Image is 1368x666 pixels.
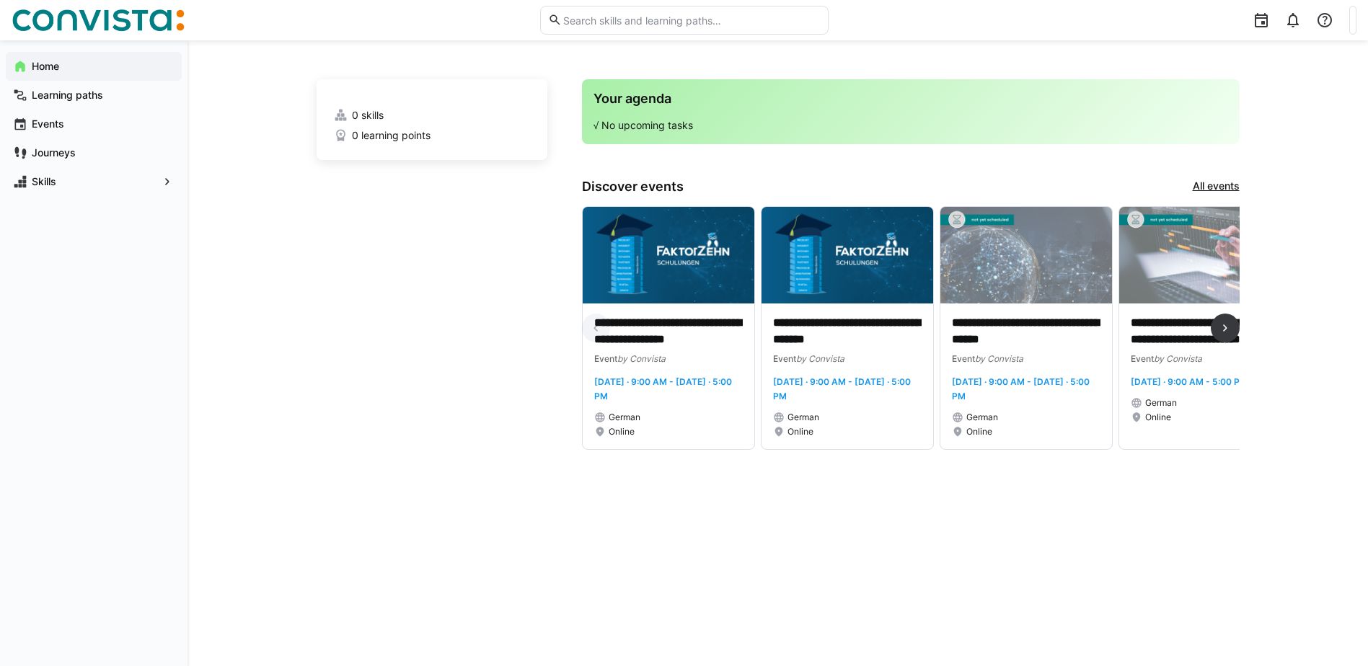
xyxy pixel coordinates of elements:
span: Online [609,426,635,438]
a: All events [1193,179,1240,195]
img: image [762,207,933,303]
span: 0 skills [352,108,384,123]
span: Event [773,353,796,364]
span: Online [966,426,992,438]
span: German [609,412,640,423]
span: German [966,412,998,423]
span: German [1145,397,1177,409]
img: image [583,207,754,303]
span: [DATE] · 9:00 AM - 5:00 PM [1131,376,1248,387]
span: Event [1131,353,1154,364]
span: Online [1145,412,1171,423]
img: image [940,207,1112,303]
a: 0 skills [334,108,530,123]
h3: Your agenda [593,91,1228,107]
h3: Discover events [582,179,684,195]
span: Event [952,353,975,364]
span: [DATE] · 9:00 AM - [DATE] · 5:00 PM [952,376,1090,401]
span: by Convista [975,353,1023,364]
span: by Convista [617,353,666,364]
img: image [1119,207,1291,303]
span: [DATE] · 9:00 AM - [DATE] · 5:00 PM [594,376,732,401]
input: Search skills and learning paths… [562,14,820,27]
span: German [787,412,819,423]
span: by Convista [796,353,844,364]
span: by Convista [1154,353,1202,364]
span: Event [594,353,617,364]
span: [DATE] · 9:00 AM - [DATE] · 5:00 PM [773,376,911,401]
p: √ No upcoming tasks [593,118,1228,133]
span: 0 learning points [352,128,431,143]
span: Online [787,426,813,438]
